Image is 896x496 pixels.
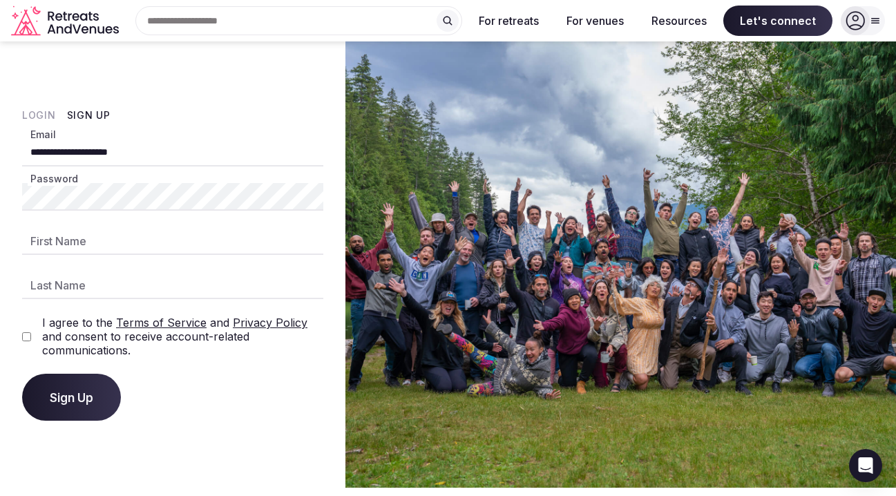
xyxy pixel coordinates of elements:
[640,6,718,36] button: Resources
[50,390,93,404] span: Sign Up
[67,108,111,122] button: Sign Up
[42,316,323,357] label: I agree to the and and consent to receive account-related communications.
[28,172,81,186] label: Password
[555,6,635,36] button: For venues
[468,6,550,36] button: For retreats
[345,41,896,488] img: My Account Background
[849,449,882,482] div: Open Intercom Messenger
[11,6,122,37] svg: Retreats and Venues company logo
[22,374,121,421] button: Sign Up
[116,316,207,330] a: Terms of Service
[22,108,56,122] button: Login
[723,6,832,36] span: Let's connect
[11,6,122,37] a: Visit the homepage
[233,316,307,330] a: Privacy Policy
